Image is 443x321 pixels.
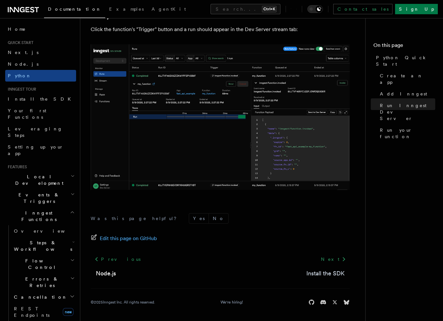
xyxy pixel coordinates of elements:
[11,258,70,271] span: Flow Control
[380,91,427,97] span: Add Inngest
[96,269,116,278] a: Node.js
[5,207,76,225] button: Inngest Functions
[8,26,26,32] span: Home
[11,294,67,300] span: Cancellation
[11,303,76,321] a: REST Endpointsnew
[14,306,50,318] span: REST Endpoints
[373,52,435,70] a: Python Quick Start
[14,228,81,234] span: Overview
[91,253,144,265] a: Previous
[5,164,27,170] span: Features
[380,72,435,85] span: Create an app
[91,300,155,305] div: © 2025 Inngest Inc. All rights reserved.
[8,144,63,156] span: Setting up your app
[5,105,76,123] a: Your first Functions
[8,50,39,55] span: Next.js
[5,93,76,105] a: Install the SDK
[189,214,209,223] button: Yes
[109,6,144,12] span: Examples
[5,192,71,205] span: Events & Triggers
[5,171,76,189] button: Local Development
[5,47,76,58] a: Next.js
[377,70,435,88] a: Create an app
[44,2,105,18] a: Documentation
[91,44,350,190] img: quick-start-run.png
[63,308,74,316] span: new
[262,6,277,12] kbd: Ctrl+K
[8,61,39,67] span: Node.js
[306,269,345,278] a: Install the SDK
[210,4,280,14] button: Search...Ctrl+K
[380,102,435,122] span: Run Inngest Dev Server
[105,2,148,17] a: Examples
[5,141,76,159] a: Setting up your app
[11,273,76,291] button: Errors & Retries
[8,126,62,138] span: Leveraging Steps
[5,123,76,141] a: Leveraging Steps
[5,210,70,223] span: Inngest Functions
[8,108,46,120] span: Your first Functions
[333,4,392,14] a: Contact sales
[376,54,435,67] span: Python Quick Start
[11,291,76,303] button: Cancellation
[100,234,157,243] span: Edit this page on GitHub
[91,25,350,34] p: Click the function's "Trigger" button and a run should appear in the Dev Server stream tab:
[221,300,243,305] a: We're hiring!
[5,58,76,70] a: Node.js
[11,225,76,237] a: Overview
[317,253,350,265] a: Next
[209,214,228,223] button: No
[11,239,72,252] span: Steps & Workflows
[48,6,101,12] span: Documentation
[377,100,435,124] a: Run Inngest Dev Server
[148,2,190,17] a: AgentKit
[8,96,75,102] span: Install the SDK
[5,189,76,207] button: Events & Triggers
[307,5,323,13] button: Toggle dark mode
[8,73,31,78] span: Python
[5,23,76,35] a: Home
[5,70,76,82] a: Python
[91,215,181,222] p: Was this page helpful?
[5,173,71,186] span: Local Development
[377,88,435,100] a: Add Inngest
[11,237,76,255] button: Steps & Workflows
[380,127,435,140] span: Run your function
[373,41,435,52] h4: On this page
[11,276,70,289] span: Errors & Retries
[91,234,157,243] a: Edit this page on GitHub
[5,40,33,45] span: Quick start
[152,6,186,12] span: AgentKit
[11,255,76,273] button: Flow Control
[395,4,438,14] a: Sign Up
[377,124,435,142] a: Run your function
[5,87,36,92] span: Inngest tour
